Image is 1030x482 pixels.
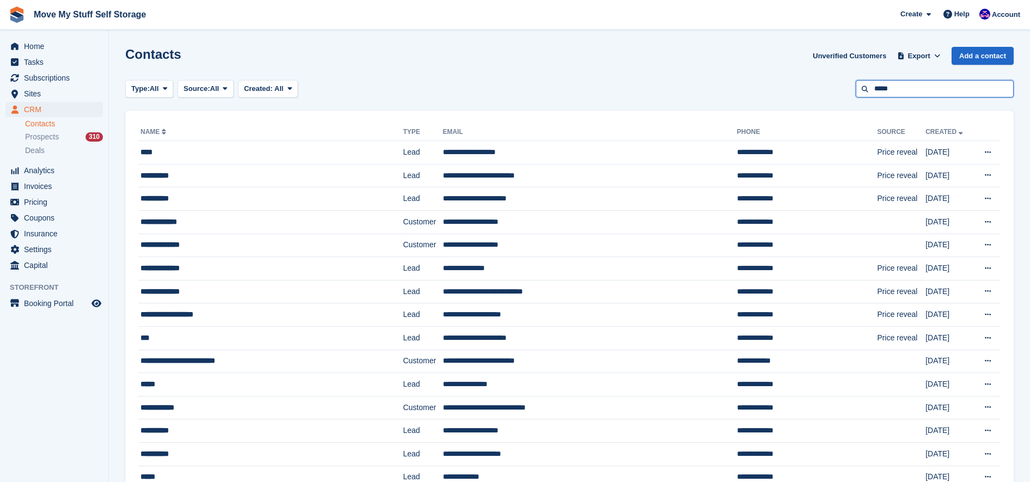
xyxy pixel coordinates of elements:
[877,164,926,187] td: Price reveal
[925,373,973,396] td: [DATE]
[952,47,1014,65] a: Add a contact
[24,39,89,54] span: Home
[5,39,103,54] a: menu
[25,145,103,156] a: Deals
[403,419,443,443] td: Lead
[403,234,443,257] td: Customer
[403,257,443,280] td: Lead
[5,179,103,194] a: menu
[131,83,150,94] span: Type:
[5,163,103,178] a: menu
[24,163,89,178] span: Analytics
[954,9,970,20] span: Help
[900,9,922,20] span: Create
[24,102,89,117] span: CRM
[403,442,443,466] td: Lead
[403,124,443,141] th: Type
[184,83,210,94] span: Source:
[5,210,103,225] a: menu
[5,226,103,241] a: menu
[29,5,150,23] a: Move My Stuff Self Storage
[808,47,891,65] a: Unverified Customers
[125,80,173,98] button: Type: All
[24,210,89,225] span: Coupons
[925,303,973,327] td: [DATE]
[403,350,443,373] td: Customer
[925,257,973,280] td: [DATE]
[925,280,973,303] td: [DATE]
[877,187,926,211] td: Price reveal
[210,83,220,94] span: All
[443,124,737,141] th: Email
[141,128,168,136] a: Name
[403,141,443,164] td: Lead
[979,9,990,20] img: Jade Whetnall
[25,145,45,156] span: Deals
[895,47,943,65] button: Export
[244,84,273,93] span: Created:
[150,83,159,94] span: All
[24,242,89,257] span: Settings
[238,80,298,98] button: Created: All
[877,326,926,350] td: Price reveal
[86,132,103,142] div: 310
[908,51,930,62] span: Export
[125,47,181,62] h1: Contacts
[403,373,443,396] td: Lead
[24,296,89,311] span: Booking Portal
[24,54,89,70] span: Tasks
[5,70,103,86] a: menu
[877,124,926,141] th: Source
[877,141,926,164] td: Price reveal
[24,70,89,86] span: Subscriptions
[25,132,59,142] span: Prospects
[925,164,973,187] td: [DATE]
[10,282,108,293] span: Storefront
[737,124,877,141] th: Phone
[925,396,973,419] td: [DATE]
[24,86,89,101] span: Sites
[925,210,973,234] td: [DATE]
[5,54,103,70] a: menu
[925,141,973,164] td: [DATE]
[925,350,973,373] td: [DATE]
[925,187,973,211] td: [DATE]
[403,326,443,350] td: Lead
[925,128,965,136] a: Created
[992,9,1020,20] span: Account
[9,7,25,23] img: stora-icon-8386f47178a22dfd0bd8f6a31ec36ba5ce8667c1dd55bd0f319d3a0aa187defe.svg
[178,80,234,98] button: Source: All
[403,164,443,187] td: Lead
[5,194,103,210] a: menu
[25,119,103,129] a: Contacts
[925,326,973,350] td: [DATE]
[925,419,973,443] td: [DATE]
[24,258,89,273] span: Capital
[403,280,443,303] td: Lead
[5,102,103,117] a: menu
[275,84,284,93] span: All
[925,234,973,257] td: [DATE]
[403,210,443,234] td: Customer
[25,131,103,143] a: Prospects 310
[403,303,443,327] td: Lead
[877,257,926,280] td: Price reveal
[403,396,443,419] td: Customer
[5,242,103,257] a: menu
[5,258,103,273] a: menu
[877,280,926,303] td: Price reveal
[925,442,973,466] td: [DATE]
[877,303,926,327] td: Price reveal
[24,179,89,194] span: Invoices
[5,86,103,101] a: menu
[5,296,103,311] a: menu
[24,226,89,241] span: Insurance
[403,187,443,211] td: Lead
[90,297,103,310] a: Preview store
[24,194,89,210] span: Pricing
